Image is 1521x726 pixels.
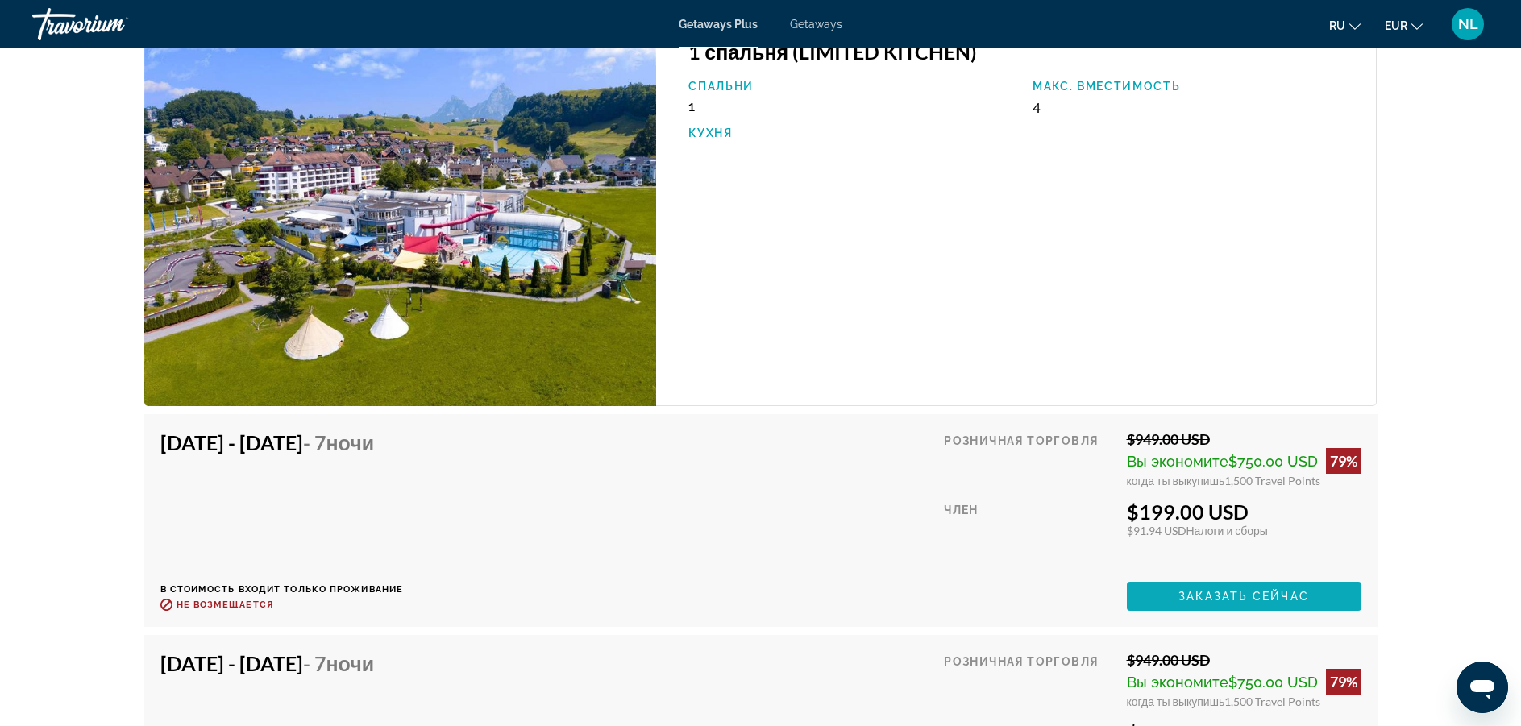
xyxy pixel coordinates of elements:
[1127,524,1361,537] div: $91.94 USD
[1228,674,1318,691] span: $750.00 USD
[790,18,842,31] a: Getaways
[1186,524,1268,537] span: Налоги и сборы
[144,23,657,406] img: ii_sws1.jpg
[1127,500,1361,524] div: $199.00 USD
[688,127,1016,139] p: Кухня
[160,430,392,454] h4: [DATE] - [DATE]
[944,430,1114,487] div: Розничная торговля
[1326,448,1361,474] div: 79%
[1127,453,1228,470] span: Вы экономите
[1326,669,1361,695] div: 79%
[160,651,392,675] h4: [DATE] - [DATE]
[326,430,375,454] span: ночи
[177,599,273,610] span: Не возмещается
[688,39,1360,64] h3: 1 спальня (LIMITED KITCHEN)
[688,97,695,114] span: 1
[1224,695,1320,708] span: 1,500 Travel Points
[688,80,1016,93] p: Спальни
[679,18,758,31] a: Getaways Plus
[1224,474,1320,487] span: 1,500 Travel Points
[1127,430,1361,448] div: $949.00 USD
[944,651,1114,708] div: Розничная торговля
[1127,582,1361,611] button: Заказать сейчас
[944,500,1114,570] div: Член
[1457,662,1508,713] iframe: Кнопка, открывающая окно обмена сообщениями; идет разговор
[1329,14,1361,37] button: Change language
[303,651,375,675] span: - 7
[1447,7,1489,41] button: User Menu
[1127,651,1361,669] div: $949.00 USD
[326,651,375,675] span: ночи
[1033,80,1361,93] p: Макс. вместимость
[1127,674,1228,691] span: Вы экономите
[1329,19,1345,32] span: ru
[160,584,404,595] p: В стоимость входит только проживание
[1458,16,1478,32] span: NL
[1385,19,1407,32] span: EUR
[1178,590,1309,603] span: Заказать сейчас
[1228,453,1318,470] span: $750.00 USD
[1385,14,1423,37] button: Change currency
[1033,97,1041,114] span: 4
[1127,695,1225,708] span: когда ты выкупишь
[32,3,193,45] a: Travorium
[1127,474,1225,487] span: когда ты выкупишь
[303,430,375,454] span: - 7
